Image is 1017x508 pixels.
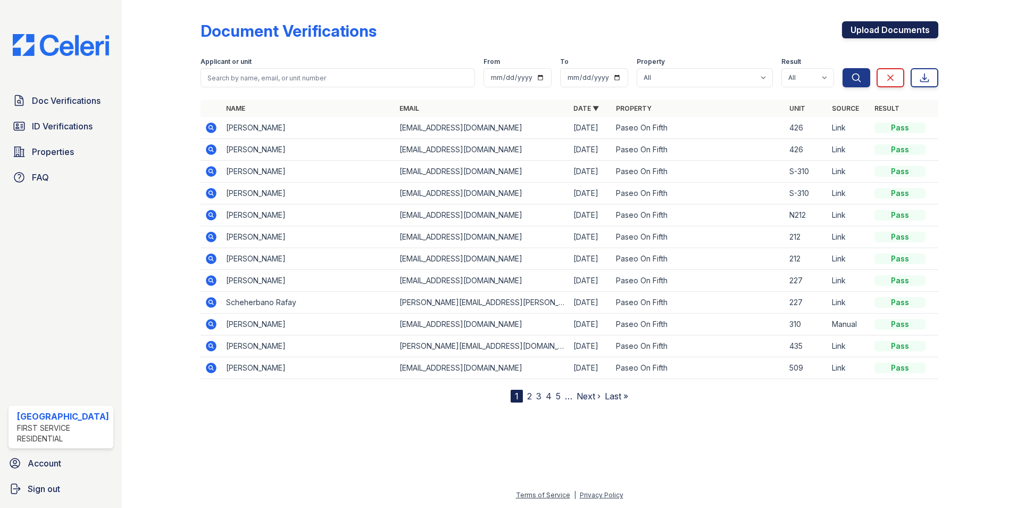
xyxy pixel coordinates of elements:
[612,183,786,204] td: Paseo On Fifth
[32,145,74,158] span: Properties
[556,391,561,402] a: 5
[395,248,569,270] td: [EMAIL_ADDRESS][DOMAIN_NAME]
[395,357,569,379] td: [EMAIL_ADDRESS][DOMAIN_NAME]
[395,335,569,357] td: [PERSON_NAME][EMAIL_ADDRESS][DOMAIN_NAME]
[574,491,576,499] div: |
[612,314,786,335] td: Paseo On Fifth
[785,292,828,314] td: 227
[785,357,828,379] td: 509
[874,363,926,373] div: Pass
[828,183,870,204] td: Link
[565,390,572,403] span: …
[560,58,569,66] label: To
[874,122,926,133] div: Pass
[222,183,396,204] td: [PERSON_NAME]
[573,104,599,112] a: Date ▼
[9,141,113,162] a: Properties
[4,478,118,499] a: Sign out
[612,248,786,270] td: Paseo On Fifth
[637,58,665,66] label: Property
[874,232,926,242] div: Pass
[828,161,870,183] td: Link
[874,188,926,199] div: Pass
[4,453,118,474] a: Account
[828,335,870,357] td: Link
[785,161,828,183] td: S-310
[785,270,828,292] td: 227
[577,391,601,402] a: Next ›
[32,171,49,184] span: FAQ
[785,117,828,139] td: 426
[828,270,870,292] td: Link
[222,204,396,226] td: [PERSON_NAME]
[612,139,786,161] td: Paseo On Fifth
[395,270,569,292] td: [EMAIL_ADDRESS][DOMAIN_NAME]
[785,139,828,161] td: 426
[516,491,570,499] a: Terms of Service
[874,319,926,330] div: Pass
[9,90,113,111] a: Doc Verifications
[395,117,569,139] td: [EMAIL_ADDRESS][DOMAIN_NAME]
[395,292,569,314] td: [PERSON_NAME][EMAIL_ADDRESS][PERSON_NAME][DOMAIN_NAME]
[569,248,612,270] td: [DATE]
[612,335,786,357] td: Paseo On Fifth
[785,314,828,335] td: 310
[222,357,396,379] td: [PERSON_NAME]
[874,104,899,112] a: Result
[828,357,870,379] td: Link
[874,253,926,264] div: Pass
[828,139,870,161] td: Link
[828,292,870,314] td: Link
[4,34,118,56] img: CE_Logo_Blue-a8612792a0a2168367f1c8372b55b34899dd931a85d93a1a3d3e32e68fde9ad4.png
[781,58,801,66] label: Result
[785,204,828,226] td: N212
[395,204,569,226] td: [EMAIL_ADDRESS][DOMAIN_NAME]
[785,248,828,270] td: 212
[201,58,252,66] label: Applicant or unit
[874,210,926,220] div: Pass
[874,275,926,286] div: Pass
[32,120,93,133] span: ID Verifications
[201,68,476,87] input: Search by name, email, or unit number
[536,391,541,402] a: 3
[874,341,926,351] div: Pass
[785,335,828,357] td: 435
[222,161,396,183] td: [PERSON_NAME]
[9,167,113,188] a: FAQ
[399,104,419,112] a: Email
[9,116,113,137] a: ID Verifications
[569,314,612,335] td: [DATE]
[569,335,612,357] td: [DATE]
[612,204,786,226] td: Paseo On Fifth
[395,183,569,204] td: [EMAIL_ADDRESS][DOMAIN_NAME]
[785,226,828,248] td: 212
[569,357,612,379] td: [DATE]
[605,391,628,402] a: Last »
[874,144,926,155] div: Pass
[546,391,552,402] a: 4
[222,139,396,161] td: [PERSON_NAME]
[612,161,786,183] td: Paseo On Fifth
[612,270,786,292] td: Paseo On Fifth
[828,314,870,335] td: Manual
[612,117,786,139] td: Paseo On Fifth
[569,270,612,292] td: [DATE]
[32,94,101,107] span: Doc Verifications
[828,117,870,139] td: Link
[395,314,569,335] td: [EMAIL_ADDRESS][DOMAIN_NAME]
[828,226,870,248] td: Link
[222,226,396,248] td: [PERSON_NAME]
[828,204,870,226] td: Link
[28,482,60,495] span: Sign out
[222,314,396,335] td: [PERSON_NAME]
[828,248,870,270] td: Link
[395,161,569,183] td: [EMAIL_ADDRESS][DOMAIN_NAME]
[527,391,532,402] a: 2
[201,21,377,40] div: Document Verifications
[612,226,786,248] td: Paseo On Fifth
[222,270,396,292] td: [PERSON_NAME]
[484,58,500,66] label: From
[612,357,786,379] td: Paseo On Fifth
[580,491,623,499] a: Privacy Policy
